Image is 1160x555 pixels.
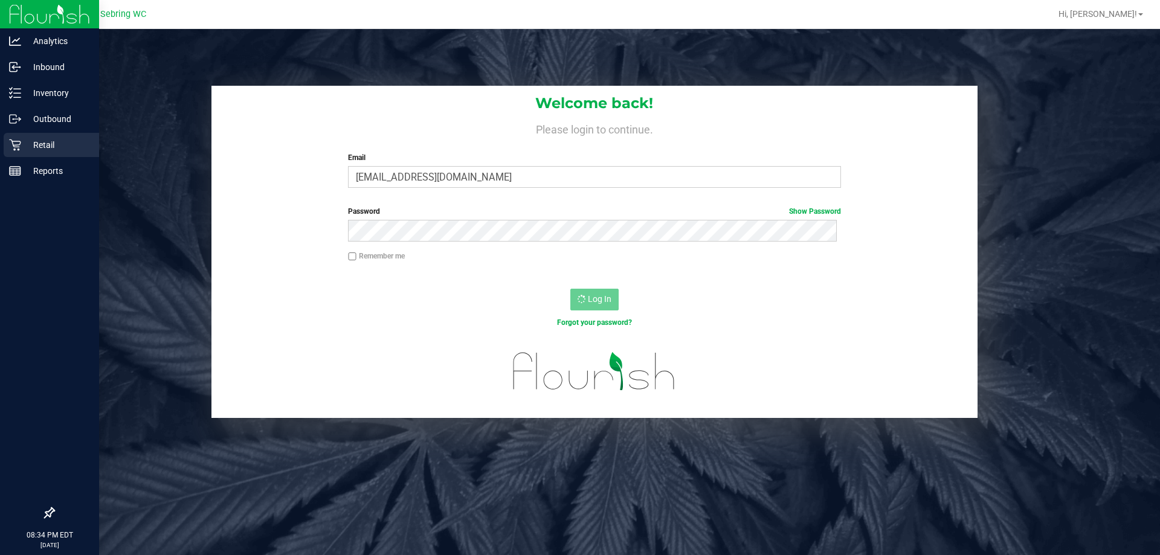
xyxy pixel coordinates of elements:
inline-svg: Inventory [9,87,21,99]
p: Analytics [21,34,94,48]
span: Sebring WC [100,9,146,19]
img: flourish_logo.svg [498,341,690,402]
p: Outbound [21,112,94,126]
p: Reports [21,164,94,178]
inline-svg: Reports [9,165,21,177]
span: Log In [588,294,611,304]
span: Password [348,207,380,216]
inline-svg: Outbound [9,113,21,125]
p: Inbound [21,60,94,74]
inline-svg: Retail [9,139,21,151]
span: Hi, [PERSON_NAME]! [1058,9,1137,19]
inline-svg: Analytics [9,35,21,47]
p: Inventory [21,86,94,100]
inline-svg: Inbound [9,61,21,73]
a: Forgot your password? [557,318,632,327]
p: 08:34 PM EDT [5,530,94,541]
label: Email [348,152,840,163]
p: Retail [21,138,94,152]
input: Remember me [348,252,356,261]
label: Remember me [348,251,405,261]
p: [DATE] [5,541,94,550]
h1: Welcome back! [211,95,978,111]
h4: Please login to continue. [211,121,978,135]
a: Show Password [789,207,841,216]
button: Log In [570,289,619,310]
